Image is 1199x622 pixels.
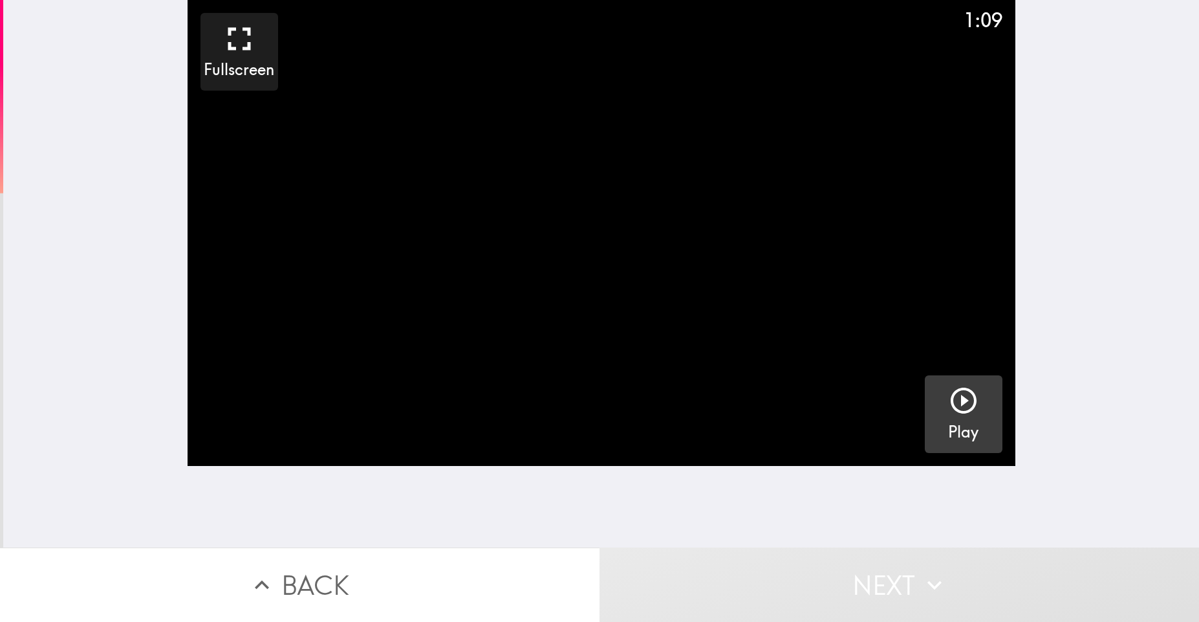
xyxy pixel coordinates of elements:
[925,375,1002,453] button: Play
[599,548,1199,622] button: Next
[200,13,278,91] button: Fullscreen
[948,421,978,443] h5: Play
[964,6,1002,34] div: 1:09
[204,59,274,81] h5: Fullscreen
